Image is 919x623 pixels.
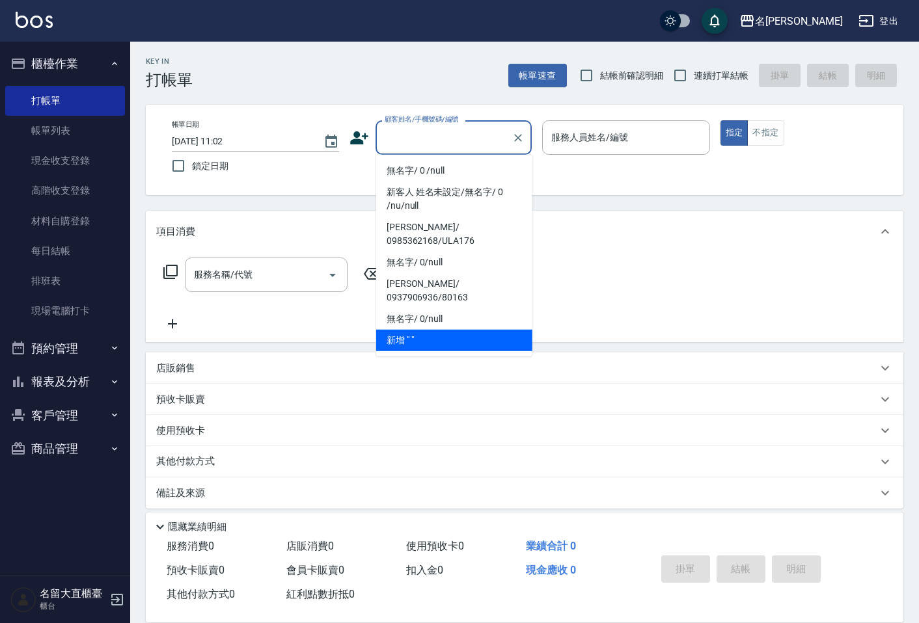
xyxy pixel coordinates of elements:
li: 新增 " " [376,330,532,351]
li: 無名字/ 0/null [376,252,532,273]
span: 使用預收卡 0 [406,540,464,552]
li: [PERSON_NAME]/ 0937906936/80163 [376,273,532,308]
a: 每日結帳 [5,236,125,266]
div: 名[PERSON_NAME] [755,13,843,29]
span: 服務消費 0 [167,540,214,552]
button: 預約管理 [5,332,125,365]
p: 備註及來源 [156,486,205,500]
button: Clear [509,129,527,147]
li: 無名字/ 0/null [376,308,532,330]
p: 預收卡販賣 [156,393,205,406]
input: YYYY/MM/DD hh:mm [172,131,310,152]
span: 其他付款方式 0 [167,588,235,600]
button: 帳單速查 [508,64,567,88]
li: 新客人 姓名未設定/無名字/ 0 /nu/null [376,181,532,217]
p: 櫃台 [40,600,106,612]
span: 連續打單結帳 [694,69,748,83]
span: 紅利點數折抵 0 [286,588,355,600]
label: 顧客姓名/手機號碼/編號 [385,114,459,124]
button: 不指定 [747,120,784,146]
a: 現場電腦打卡 [5,296,125,326]
span: 業績合計 0 [526,540,576,552]
a: 材料自購登錄 [5,206,125,236]
p: 店販銷售 [156,362,195,375]
button: 報表及分析 [5,365,125,399]
div: 其他付款方式 [146,446,903,477]
h3: 打帳單 [146,71,193,89]
button: save [702,8,728,34]
li: [PERSON_NAME]/ 0985362168/ULA176 [376,217,532,252]
span: 結帳前確認明細 [600,69,664,83]
div: 使用預收卡 [146,415,903,446]
button: Choose date, selected date is 2025-09-07 [316,126,347,157]
span: 店販消費 0 [286,540,334,552]
span: 會員卡販賣 0 [286,564,344,576]
p: 使用預收卡 [156,424,205,438]
div: 項目消費 [146,211,903,252]
a: 帳單列表 [5,116,125,146]
img: Logo [16,12,53,28]
span: 鎖定日期 [192,159,228,173]
span: 扣入金 0 [406,564,443,576]
p: 其他付款方式 [156,455,221,469]
a: 打帳單 [5,86,125,116]
a: 排班表 [5,266,125,296]
p: 項目消費 [156,225,195,239]
button: 客戶管理 [5,399,125,432]
button: 名[PERSON_NAME] [734,8,848,34]
h5: 名留大直櫃臺 [40,587,106,600]
a: 現金收支登錄 [5,146,125,176]
div: 預收卡販賣 [146,384,903,415]
button: 商品管理 [5,432,125,466]
label: 帳單日期 [172,120,199,129]
span: 預收卡販賣 0 [167,564,225,576]
button: Open [322,265,343,285]
h2: Key In [146,57,193,66]
p: 隱藏業績明細 [168,520,226,534]
a: 高階收支登錄 [5,176,125,205]
button: 登出 [853,9,903,33]
li: 無名字/ 0 /null [376,160,532,181]
img: Person [10,587,36,613]
button: 櫃檯作業 [5,47,125,81]
div: 備註及來源 [146,477,903,509]
div: 店販銷售 [146,352,903,384]
button: 指定 [720,120,748,146]
span: 現金應收 0 [526,564,576,576]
